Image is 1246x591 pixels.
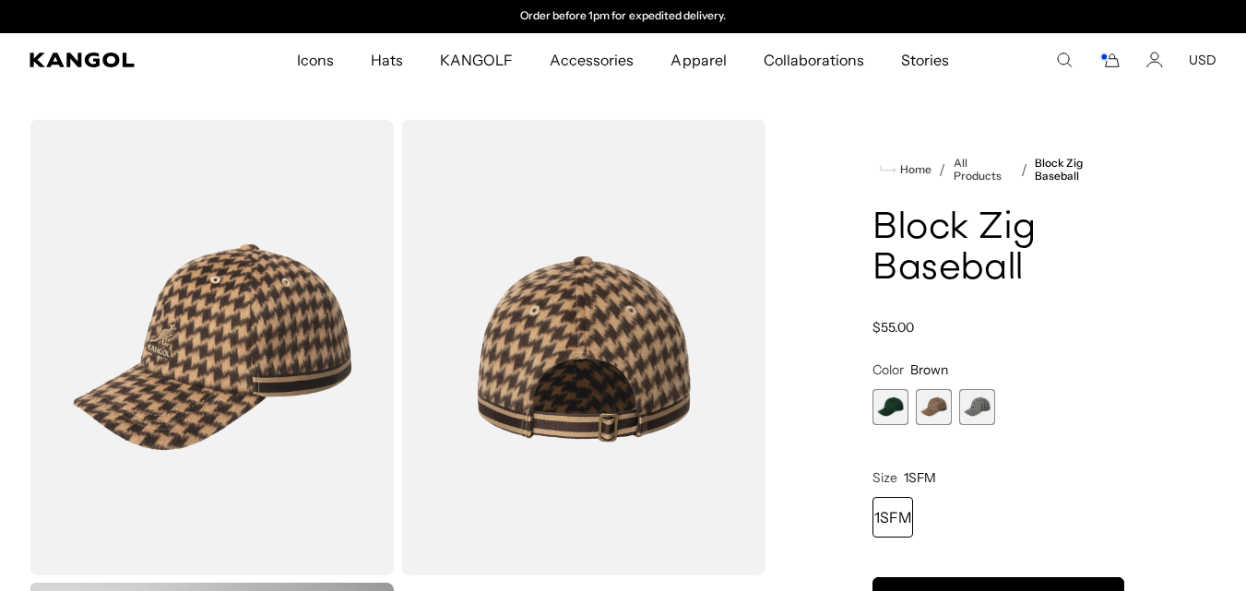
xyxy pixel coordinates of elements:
label: Brown [916,389,952,425]
label: Green [872,389,908,425]
a: Accessories [531,33,652,87]
summary: Search here [1056,52,1073,68]
span: Brown [910,361,948,378]
div: 3 of 3 [959,389,995,425]
span: Stories [901,33,949,87]
a: Account [1146,52,1163,68]
nav: breadcrumbs [872,157,1124,183]
span: KANGOLF [440,33,513,87]
a: All Products [954,157,1015,183]
span: Size [872,469,897,486]
span: Collaborations [764,33,864,87]
h1: Block Zig Baseball [872,208,1124,290]
a: Collaborations [745,33,883,87]
a: KANGOLF [421,33,531,87]
button: Cart [1098,52,1121,68]
li: / [1014,159,1027,181]
label: White [959,389,995,425]
span: Accessories [550,33,634,87]
div: 2 of 2 [433,9,813,24]
div: Announcement [433,9,813,24]
a: Icons [279,33,352,87]
span: Home [896,163,932,176]
a: Kangol [30,53,196,67]
a: Home [880,161,932,178]
slideshow-component: Announcement bar [433,9,813,24]
div: 1 of 3 [872,389,908,425]
span: $55.00 [872,319,914,336]
button: USD [1189,52,1216,68]
a: Hats [352,33,421,87]
span: Icons [297,33,334,87]
span: Apparel [670,33,726,87]
img: color-brown [401,120,765,575]
a: Apparel [652,33,744,87]
span: 1SFM [904,469,936,486]
a: Stories [883,33,967,87]
span: Hats [371,33,403,87]
div: 1SFM [872,497,913,538]
div: 2 of 3 [916,389,952,425]
span: Color [872,361,904,378]
img: color-brown [30,120,394,575]
li: / [932,159,945,181]
p: Order before 1pm for expedited delivery. [520,9,726,24]
a: Block Zig Baseball [1035,157,1124,183]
